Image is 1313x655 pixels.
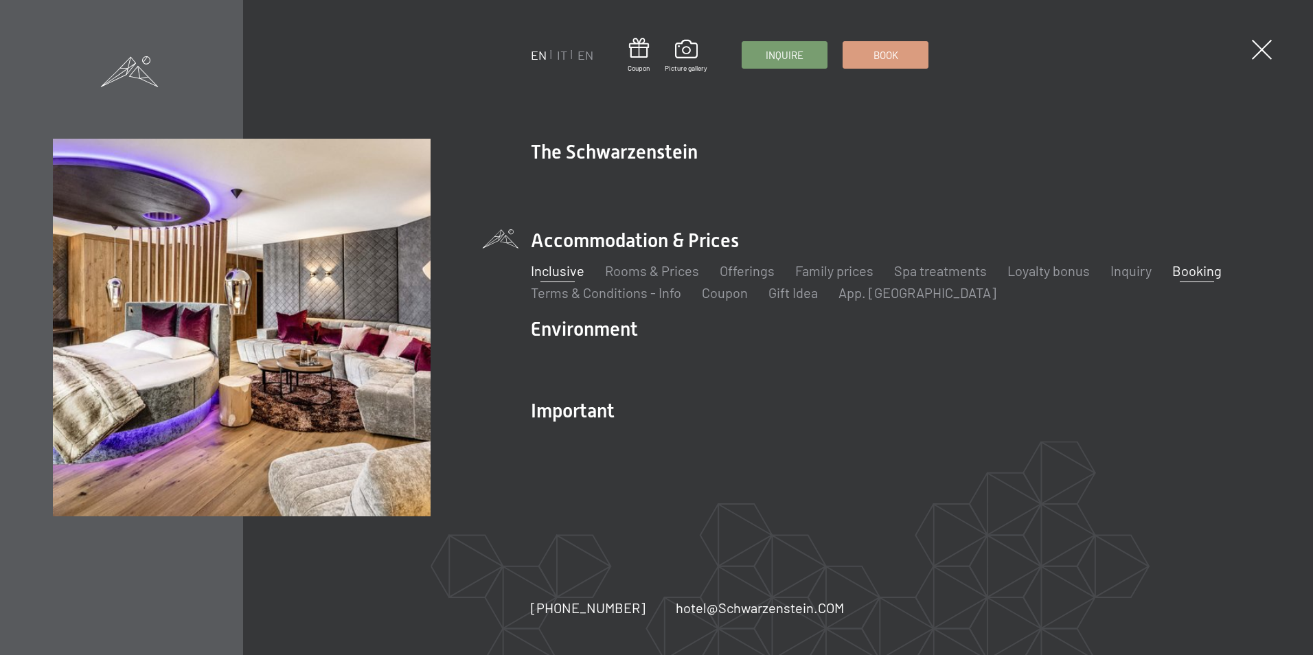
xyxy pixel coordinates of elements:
font: hotel@ [676,599,718,616]
a: App. [GEOGRAPHIC_DATA] [838,284,996,301]
a: hotel@Schwarzenstein.COM [676,598,844,617]
a: EN [578,47,593,62]
a: Loyalty bonus [1007,262,1090,279]
a: [PHONE_NUMBER] [531,598,646,617]
a: EN [531,47,547,62]
a: Inquiry [1110,262,1152,279]
a: Family prices [795,262,874,279]
a: Spa treatments [894,262,987,279]
a: IT [557,47,567,62]
span: Inquire [766,48,803,62]
span: [PHONE_NUMBER] [531,599,646,616]
a: Picture gallery [665,40,707,73]
a: Rooms & Prices [605,262,699,279]
a: Booking [1172,262,1222,279]
a: Inquire [742,42,827,68]
span: Book [874,48,898,62]
font: Schwarzenstein. [718,599,818,616]
span: Picture gallery [665,63,707,73]
a: Book [843,42,928,68]
a: Coupon [628,38,650,73]
font: COM [818,599,844,616]
a: Terms & Conditions - Info [531,284,681,301]
a: Inclusive [531,262,584,279]
a: Gift Idea [768,284,818,301]
span: Coupon [628,63,650,73]
a: Coupon [702,284,748,301]
a: Offerings [720,262,775,279]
